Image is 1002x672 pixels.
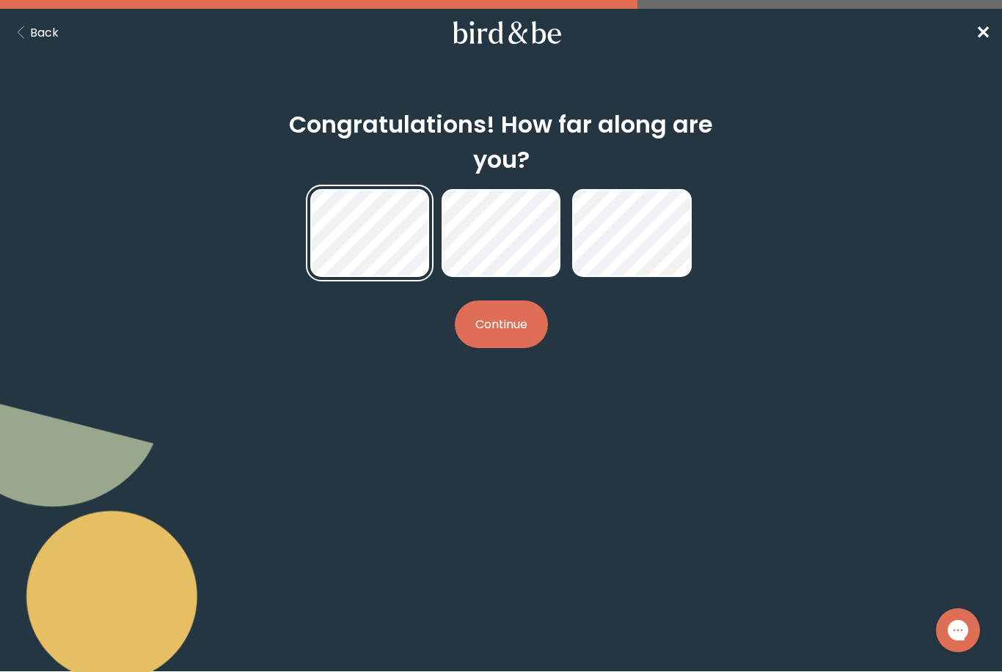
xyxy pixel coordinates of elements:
[263,107,740,177] h2: Congratulations! How far along are you?
[976,21,990,45] span: ✕
[929,603,987,657] iframe: Gorgias live chat messenger
[455,300,548,348] button: Continue
[976,20,990,45] a: ✕
[12,23,59,42] button: Back Button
